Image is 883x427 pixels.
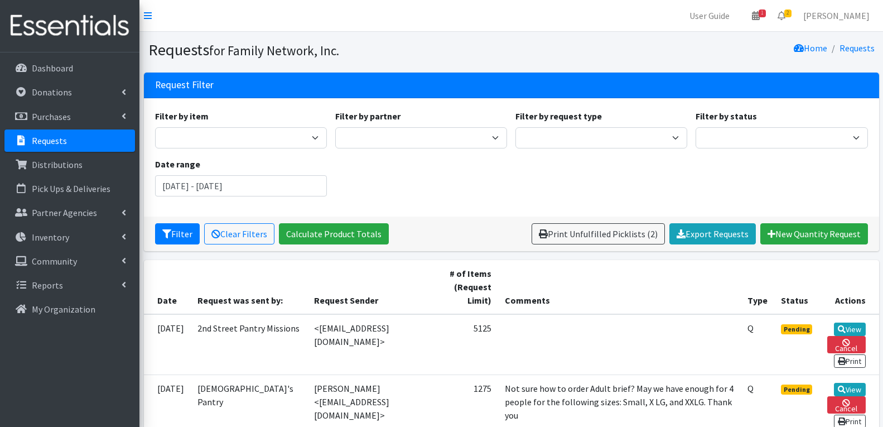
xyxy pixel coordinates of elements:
[834,354,866,368] a: Print
[191,314,308,375] td: 2nd Street Pantry Missions
[204,223,274,244] a: Clear Filters
[4,57,135,79] a: Dashboard
[32,111,71,122] p: Purchases
[794,42,827,54] a: Home
[827,396,865,414] a: Cancel
[32,232,69,243] p: Inventory
[4,250,135,272] a: Community
[498,260,741,314] th: Comments
[4,274,135,296] a: Reports
[759,9,766,17] span: 1
[32,207,97,218] p: Partner Agencies
[4,7,135,45] img: HumanEssentials
[834,383,866,396] a: View
[32,135,67,146] p: Requests
[441,314,498,375] td: 5125
[4,298,135,320] a: My Organization
[781,385,813,395] span: Pending
[441,260,498,314] th: # of Items (Request Limit)
[769,4,794,27] a: 2
[155,223,200,244] button: Filter
[209,42,339,59] small: for Family Network, Inc.
[821,260,879,314] th: Actions
[781,324,813,334] span: Pending
[32,159,83,170] p: Distributions
[155,79,214,91] h3: Request Filter
[4,129,135,152] a: Requests
[515,109,602,123] label: Filter by request type
[784,9,792,17] span: 2
[532,223,665,244] a: Print Unfulfilled Picklists (2)
[760,223,868,244] a: New Quantity Request
[774,260,821,314] th: Status
[747,323,754,334] abbr: Quantity
[32,183,110,194] p: Pick Ups & Deliveries
[279,223,389,244] a: Calculate Product Totals
[307,260,440,314] th: Request Sender
[32,280,63,291] p: Reports
[4,153,135,176] a: Distributions
[155,109,209,123] label: Filter by item
[743,4,769,27] a: 1
[834,323,866,336] a: View
[191,260,308,314] th: Request was sent by:
[747,383,754,394] abbr: Quantity
[148,40,508,60] h1: Requests
[4,226,135,248] a: Inventory
[4,81,135,103] a: Donations
[32,63,73,74] p: Dashboard
[681,4,739,27] a: User Guide
[4,105,135,128] a: Purchases
[32,256,77,267] p: Community
[155,157,200,171] label: Date range
[32,87,72,98] p: Donations
[741,260,774,314] th: Type
[827,336,865,353] a: Cancel
[144,314,191,375] td: [DATE]
[839,42,875,54] a: Requests
[307,314,440,375] td: <[EMAIL_ADDRESS][DOMAIN_NAME]>
[669,223,756,244] a: Export Requests
[696,109,757,123] label: Filter by status
[155,175,327,196] input: January 1, 2011 - December 31, 2011
[4,201,135,224] a: Partner Agencies
[144,260,191,314] th: Date
[4,177,135,200] a: Pick Ups & Deliveries
[32,304,95,315] p: My Organization
[335,109,401,123] label: Filter by partner
[794,4,879,27] a: [PERSON_NAME]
